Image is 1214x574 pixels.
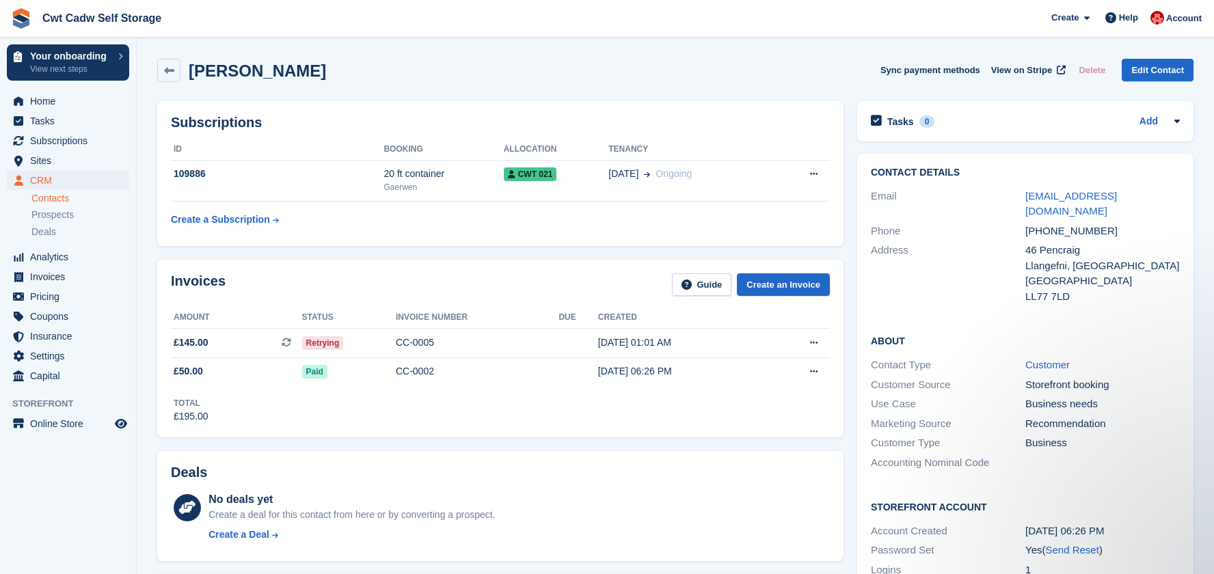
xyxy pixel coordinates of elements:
[871,435,1025,451] div: Customer Type
[30,414,112,433] span: Online Store
[383,167,503,181] div: 20 ft container
[1025,258,1180,274] div: Llangefni, [GEOGRAPHIC_DATA]
[504,139,609,161] th: Allocation
[919,115,935,128] div: 0
[171,465,207,480] h2: Deals
[171,207,279,232] a: Create a Subscription
[31,208,129,222] a: Prospects
[7,414,129,433] a: menu
[1025,377,1180,393] div: Storefront booking
[598,336,765,350] div: [DATE] 01:01 AM
[30,51,111,61] p: Your onboarding
[396,364,559,379] div: CC-0002
[7,307,129,326] a: menu
[302,307,396,329] th: Status
[608,139,773,161] th: Tenancy
[30,131,112,150] span: Subscriptions
[1122,59,1193,81] a: Edit Contact
[7,131,129,150] a: menu
[871,189,1025,219] div: Email
[171,167,383,181] div: 109886
[1025,359,1070,370] a: Customer
[383,139,503,161] th: Booking
[1042,544,1102,556] span: ( )
[7,92,129,111] a: menu
[991,64,1052,77] span: View on Stripe
[171,213,270,227] div: Create a Subscription
[208,491,495,508] div: No deals yet
[7,151,129,170] a: menu
[608,167,638,181] span: [DATE]
[30,63,111,75] p: View next steps
[302,336,344,350] span: Retrying
[871,416,1025,432] div: Marketing Source
[1051,11,1079,25] span: Create
[1025,543,1180,558] div: Yes
[871,377,1025,393] div: Customer Source
[37,7,167,29] a: Cwt Cadw Self Storage
[871,543,1025,558] div: Password Set
[1025,190,1117,217] a: [EMAIL_ADDRESS][DOMAIN_NAME]
[1073,59,1111,81] button: Delete
[871,167,1180,178] h2: Contact Details
[30,92,112,111] span: Home
[871,500,1180,513] h2: Storefront Account
[7,247,129,266] a: menu
[656,168,692,179] span: Ongoing
[396,307,559,329] th: Invoice number
[871,357,1025,373] div: Contact Type
[7,366,129,385] a: menu
[1045,544,1098,556] a: Send Reset
[208,528,269,542] div: Create a Deal
[871,523,1025,539] div: Account Created
[880,59,980,81] button: Sync payment methods
[30,111,112,131] span: Tasks
[30,366,112,385] span: Capital
[113,415,129,432] a: Preview store
[1025,435,1180,451] div: Business
[189,61,326,80] h2: [PERSON_NAME]
[504,167,557,181] span: CWT 021
[871,455,1025,471] div: Accounting Nominal Code
[30,327,112,346] span: Insurance
[396,336,559,350] div: CC-0005
[31,225,56,238] span: Deals
[1150,11,1164,25] img: Rhian Davies
[12,397,136,411] span: Storefront
[598,307,765,329] th: Created
[7,267,129,286] a: menu
[986,59,1068,81] a: View on Stripe
[871,243,1025,304] div: Address
[1166,12,1202,25] span: Account
[171,139,383,161] th: ID
[174,397,208,409] div: Total
[672,273,732,296] a: Guide
[7,346,129,366] a: menu
[1025,523,1180,539] div: [DATE] 06:26 PM
[1025,223,1180,239] div: [PHONE_NUMBER]
[737,273,830,296] a: Create an Invoice
[302,365,327,379] span: Paid
[30,307,112,326] span: Coupons
[1025,273,1180,289] div: [GEOGRAPHIC_DATA]
[383,181,503,193] div: Gaerwen
[871,333,1180,347] h2: About
[1025,289,1180,305] div: LL77 7LD
[871,223,1025,239] div: Phone
[171,307,302,329] th: Amount
[7,287,129,306] a: menu
[598,364,765,379] div: [DATE] 06:26 PM
[30,151,112,170] span: Sites
[887,115,914,128] h2: Tasks
[7,44,129,81] a: Your onboarding View next steps
[30,171,112,190] span: CRM
[171,273,226,296] h2: Invoices
[871,396,1025,412] div: Use Case
[1025,243,1180,258] div: 46 Pencraig
[30,287,112,306] span: Pricing
[31,192,129,205] a: Contacts
[31,225,129,239] a: Deals
[31,208,74,221] span: Prospects
[171,115,830,131] h2: Subscriptions
[7,327,129,346] a: menu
